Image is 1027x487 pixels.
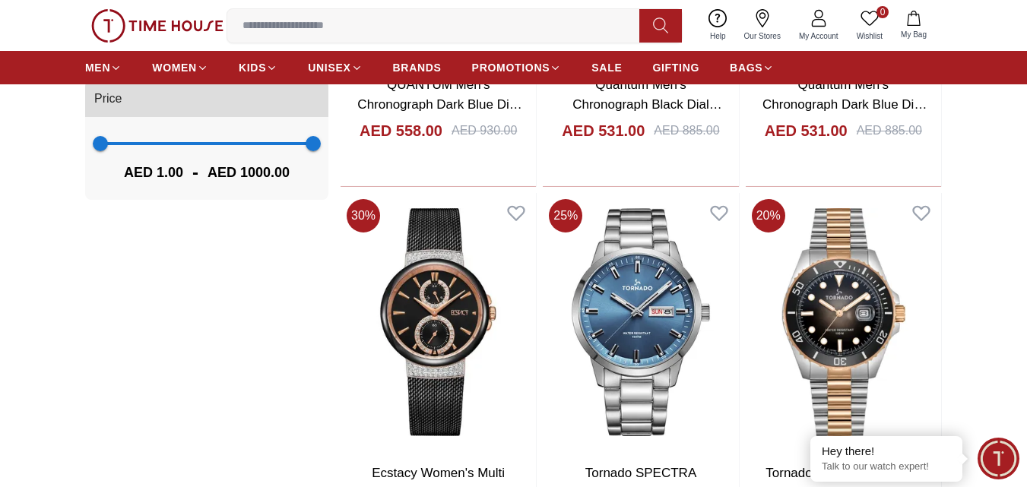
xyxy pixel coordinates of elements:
[91,9,223,43] img: ...
[876,6,889,18] span: 0
[452,122,517,140] div: AED 930.00
[762,77,927,131] a: Quantum Men's Chronograph Dark Blue Dial Watch - HNG1010.391
[183,160,208,185] span: -
[738,30,787,42] span: Our Stores
[357,77,521,131] a: QUANTUM Men's Chronograph Dark Blue Dial Watch - HNG535.999
[472,54,562,81] a: PROMOTIONS
[652,60,699,75] span: GIFTING
[591,54,622,81] a: SALE
[543,193,738,451] img: Tornado SPECTRA ANALOG Men's Analog Blue Dial Watch - T23001-SBSL
[730,60,762,75] span: BAGS
[347,199,380,232] span: 30 %
[704,30,732,42] span: Help
[85,81,328,117] button: Price
[591,60,622,75] span: SALE
[124,162,183,183] span: AED 1.00
[735,6,790,45] a: Our Stores
[793,30,845,42] span: My Account
[701,6,735,45] a: Help
[857,122,922,140] div: AED 885.00
[895,29,933,40] span: My Bag
[152,60,197,75] span: WOMEN
[822,444,951,459] div: Hey there!
[239,54,277,81] a: KIDS
[848,6,892,45] a: 0Wishlist
[393,60,442,75] span: BRANDS
[472,60,550,75] span: PROMOTIONS
[393,54,442,81] a: BRANDS
[730,54,774,81] a: BAGS
[308,60,350,75] span: UNISEX
[152,54,208,81] a: WOMEN
[360,120,442,141] h4: AED 558.00
[94,90,122,108] span: Price
[85,54,122,81] a: MEN
[978,438,1019,479] div: Chat Widget
[549,199,582,232] span: 25 %
[208,162,290,183] span: AED 1000.00
[822,460,951,473] p: Talk to our watch expert!
[341,193,536,451] img: Ecstacy Women's Multi Function Black Dial Watch - E23603-KMBB
[752,199,785,232] span: 20 %
[239,60,266,75] span: KIDS
[652,54,699,81] a: GIFTING
[654,122,719,140] div: AED 885.00
[746,193,941,451] img: Tornado LUMINA ANALOG Men's Analog Onyx Black Dial Watch - T22001-KBKB
[765,120,848,141] h4: AED 531.00
[85,60,110,75] span: MEN
[308,54,362,81] a: UNISEX
[851,30,889,42] span: Wishlist
[572,77,722,131] a: Quantum Men's Chronograph Black Dial Watch - HNG1010.651
[562,120,645,141] h4: AED 531.00
[892,8,936,43] button: My Bag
